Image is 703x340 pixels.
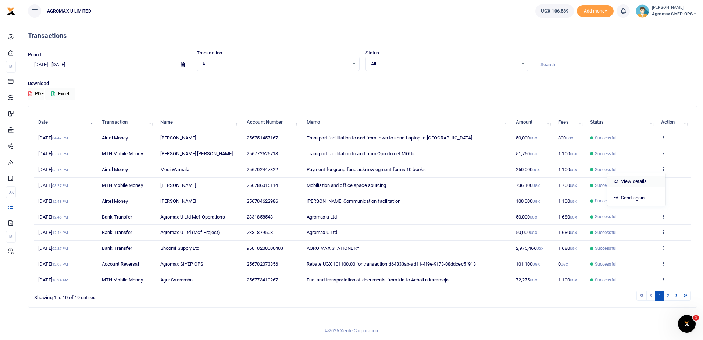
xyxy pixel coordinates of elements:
a: UGX 106,589 [535,4,574,18]
span: 736,100 [516,183,540,188]
span: 101,100 [516,261,540,267]
span: Transport facilitation to and from town to send Laptop to [GEOGRAPHIC_DATA] [307,135,472,141]
span: 100,000 [516,198,540,204]
th: Status: activate to sort column ascending [586,114,657,130]
span: 1,680 [558,230,577,235]
span: 2331879508 [247,230,273,235]
span: Add money [577,5,614,17]
span: Mobilistion and office space sourcing [307,183,386,188]
span: Agromax U Ltd (Mcf Project) [160,230,220,235]
span: Fuel and transportation of documents from kla to Achoil n karamoja [307,277,449,283]
a: View details [607,176,665,187]
small: UGX [570,215,577,219]
span: [PERSON_NAME] [PERSON_NAME] [160,151,233,156]
span: 1,680 [558,214,577,220]
span: Successful [595,245,617,252]
span: Agromax SIYEP OPS [652,11,697,17]
span: 95010200000403 [247,245,283,251]
span: Account Reversal [102,261,139,267]
li: Toup your wallet [577,5,614,17]
span: [DATE] [38,198,68,204]
span: Successful [595,150,617,157]
th: Memo: activate to sort column ascending [303,114,512,130]
small: UGX [570,184,577,188]
small: UGX [530,231,537,235]
p: Download [28,80,697,88]
small: 03:21 PM [52,152,68,156]
span: Agromax U Ltd [307,230,337,235]
img: profile-user [636,4,649,18]
small: 12:07 PM [52,262,68,266]
small: 12:48 PM [52,199,68,203]
th: Date: activate to sort column descending [34,114,98,130]
span: 256751457167 [247,135,278,141]
button: Excel [45,88,75,100]
small: UGX [530,215,537,219]
small: 03:16 PM [52,168,68,172]
span: MTN Mobile Money [102,183,143,188]
span: AGRO MAX STATIONERY [307,245,360,251]
span: 50,000 [516,214,537,220]
small: UGX [532,262,539,266]
small: UGX [570,231,577,235]
span: [DATE] [38,230,68,235]
label: Transaction [197,49,222,57]
span: 1,100 [558,198,577,204]
span: Successful [595,135,617,141]
small: UGX [570,152,577,156]
small: [PERSON_NAME] [652,5,697,11]
span: Successful [595,261,617,268]
span: [DATE] [38,167,68,172]
small: 02:27 PM [52,247,68,251]
span: 72,275 [516,277,537,283]
span: Bhoomi Supply Ltd [160,245,200,251]
small: UGX [570,168,577,172]
span: 250,000 [516,167,540,172]
span: 256702073856 [247,261,278,267]
li: Ac [6,186,16,198]
button: PDF [28,88,44,100]
input: select period [28,59,175,71]
small: UGX [570,199,577,203]
span: 1,100 [558,151,577,156]
span: [DATE] [38,135,68,141]
small: UGX [566,136,573,140]
span: 50,000 [516,135,537,141]
span: Bank Transfer [102,230,132,235]
span: Transport facilitation to and from Opm to get MOUs [307,151,415,156]
span: 50,000 [516,230,537,235]
span: [DATE] [38,183,68,188]
small: UGX [532,199,539,203]
span: 1,100 [558,277,577,283]
label: Period [28,51,42,59]
th: Action: activate to sort column ascending [657,114,691,130]
small: UGX [530,278,537,282]
span: 256772525713 [247,151,278,156]
span: [PERSON_NAME] [160,135,196,141]
th: Fees: activate to sort column ascending [554,114,586,130]
span: 1,100 [558,167,577,172]
span: 2331858543 [247,214,273,220]
img: logo-small [7,7,15,16]
a: Add money [577,8,614,13]
th: Account Number: activate to sort column ascending [243,114,303,130]
span: 800 [558,135,573,141]
span: 256704622986 [247,198,278,204]
span: [PERSON_NAME] Communication facilitation [307,198,400,204]
small: UGX [530,136,537,140]
a: 1 [655,291,664,301]
iframe: Intercom live chat [678,315,696,333]
span: All [371,60,518,68]
span: Payment for group fund acknowlegment forms 10 books [307,167,426,172]
span: Airtel Money [102,135,128,141]
small: 12:44 PM [52,231,68,235]
div: Showing 1 to 10 of 19 entries [34,290,305,301]
span: 256773410267 [247,277,278,283]
small: UGX [570,247,577,251]
small: 12:46 PM [52,215,68,219]
small: UGX [561,262,568,266]
span: Successful [595,198,617,204]
h4: Transactions [28,32,697,40]
span: 2,975,466 [516,245,543,251]
span: 51,750 [516,151,537,156]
